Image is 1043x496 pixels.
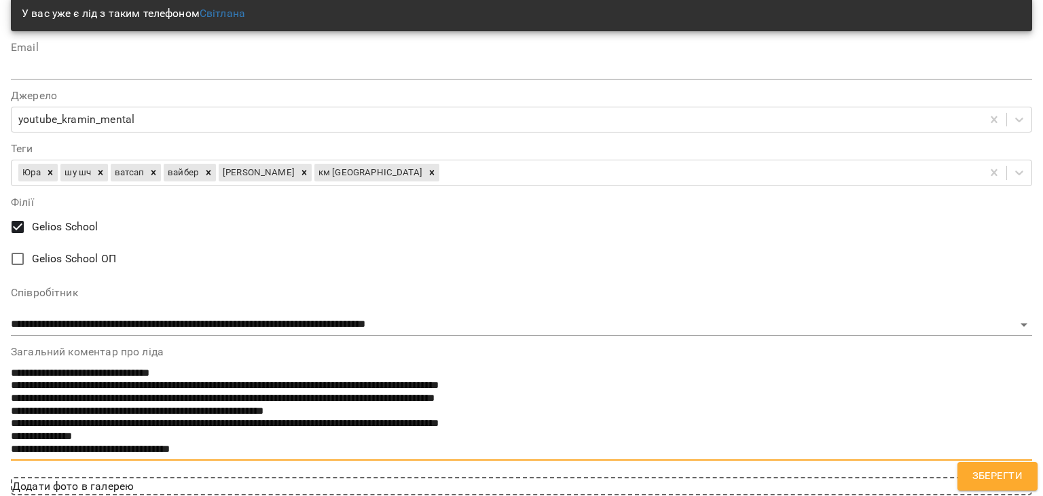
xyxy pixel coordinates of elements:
[314,164,424,181] div: км [GEOGRAPHIC_DATA]
[111,164,146,181] div: ватсап
[11,143,1032,154] label: Теги
[18,164,43,181] div: Юра
[11,477,1032,496] div: Додати фото в галерею
[957,462,1038,491] button: Зберегти
[22,5,245,22] p: У вас уже є лід з таким телефоном
[219,164,297,181] div: [PERSON_NAME]
[11,197,1032,208] label: Філії
[11,287,1032,298] label: Співробітник
[200,7,245,20] a: Світлана
[60,164,93,181] div: шу шч
[11,347,1032,357] label: Загальний коментар про ліда
[32,219,98,235] span: Gelios School
[11,90,1032,101] label: Джерело
[972,467,1023,485] span: Зберегти
[32,251,116,267] span: Gelios School ОП
[164,164,201,181] div: вайбер
[11,42,1032,53] label: Email
[18,111,134,128] div: youtube_kramin_mental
